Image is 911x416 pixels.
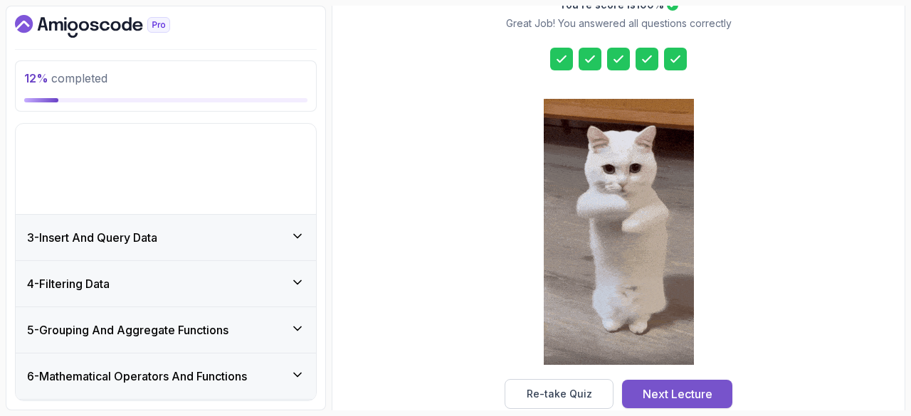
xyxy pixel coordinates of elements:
[16,215,316,260] button: 3-Insert And Query Data
[505,379,614,409] button: Re-take Quiz
[643,385,712,402] div: Next Lecture
[24,71,107,85] span: completed
[27,368,247,385] h3: 6 - Mathematical Operators And Functions
[506,16,732,31] p: Great Job! You answered all questions correctly
[27,275,110,292] h3: 4 - Filtering Data
[27,229,157,246] h3: 3 - Insert And Query Data
[27,321,228,338] h3: 5 - Grouping And Aggregate Functions
[527,387,592,401] div: Re-take Quiz
[24,71,48,85] span: 12 %
[622,380,732,408] button: Next Lecture
[15,15,203,38] a: Dashboard
[16,353,316,399] button: 6-Mathematical Operators And Functions
[16,307,316,353] button: 5-Grouping And Aggregate Functions
[16,261,316,306] button: 4-Filtering Data
[544,99,694,365] img: cool-cat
